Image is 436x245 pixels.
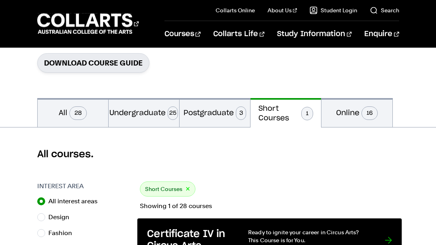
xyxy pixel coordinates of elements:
[361,106,378,120] span: 16
[37,53,149,73] a: Download Course Guide
[48,196,104,207] label: All interest areas
[301,107,314,120] span: 1
[321,98,392,127] button: Online16
[180,98,250,127] button: Postgraduate3
[216,6,255,14] a: Collarts Online
[48,228,78,239] label: Fashion
[140,203,399,209] p: Showing 1 of 28 courses
[69,106,87,120] span: 28
[38,98,108,127] button: All28
[140,181,195,197] div: Short Courses
[310,6,357,14] a: Student Login
[277,21,352,47] a: Study Information
[185,185,190,194] button: ×
[37,181,132,191] h3: Interest Area
[251,98,321,127] button: Short Courses1
[37,148,399,161] h2: All courses.
[236,106,246,120] span: 3
[164,21,201,47] a: Courses
[109,98,179,127] button: Undergraduate25
[168,106,178,120] span: 25
[48,212,76,223] label: Design
[37,12,139,35] div: Go to homepage
[370,6,399,14] a: Search
[213,21,264,47] a: Collarts Life
[364,21,399,47] a: Enquire
[248,228,368,245] p: Ready to ignite your career in Circus Arts? This Course is for You.
[268,6,297,14] a: About Us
